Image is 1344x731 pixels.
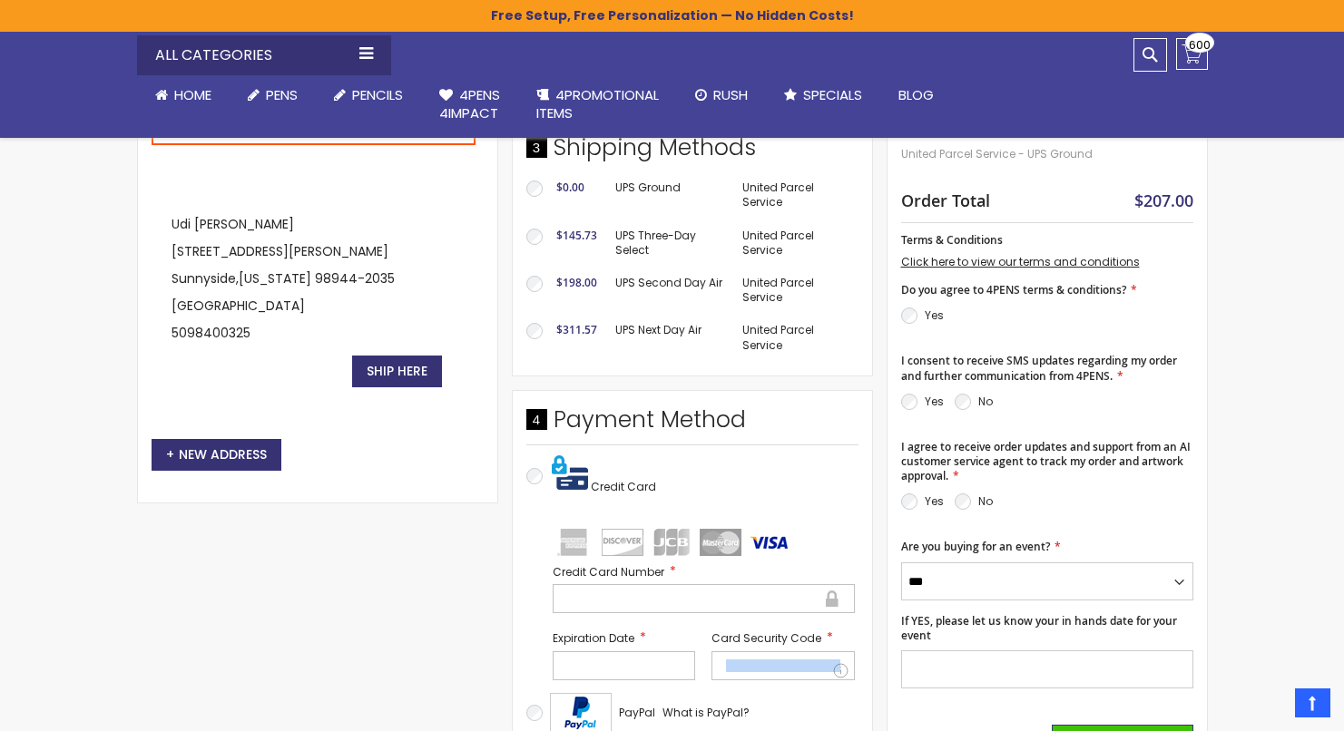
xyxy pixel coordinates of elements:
[526,132,858,172] div: Shipping Methods
[925,394,944,409] label: Yes
[749,529,790,556] img: visa
[880,75,952,115] a: Blog
[239,269,311,288] span: [US_STATE]
[766,75,880,115] a: Specials
[606,171,734,219] td: UPS Ground
[556,228,597,243] span: $145.73
[152,439,281,471] button: New Address
[602,529,643,556] img: discover
[552,454,588,491] img: Pay with credit card
[901,232,1003,248] span: Terms & Conditions
[556,275,597,290] span: $198.00
[901,353,1177,383] span: I consent to receive SMS updates regarding my order and further communication from 4PENS.
[733,267,858,314] td: United Parcel Service
[556,180,584,195] span: $0.00
[925,493,944,509] label: Yes
[606,314,734,361] td: UPS Next Day Air
[901,439,1191,483] span: I agree to receive order updates and support from an AI customer service agent to track my order ...
[352,356,442,387] button: Ship Here
[606,219,734,267] td: UPS Three-Day Select
[901,539,1050,554] span: Are you buying for an event?
[901,613,1177,643] span: If YES, please let us know your in hands date for your event
[1134,190,1193,211] span: $207.00
[230,75,316,115] a: Pens
[316,75,421,115] a: Pencils
[526,404,858,444] div: Payment Method
[651,529,692,556] img: jcb
[978,394,993,409] label: No
[733,314,858,361] td: United Parcel Service
[1194,682,1344,731] iframe: Google Customer Reviews
[166,445,267,463] span: New Address
[713,85,748,104] span: Rush
[536,85,659,122] span: 4PROMOTIONAL ITEMS
[553,629,696,647] label: Expiration Date
[352,85,403,104] span: Pencils
[1176,38,1208,70] a: 600
[439,85,500,122] span: 4Pens 4impact
[367,362,427,380] span: Ship Here
[553,563,855,580] label: Credit Card Number
[619,705,655,720] span: PayPal
[137,35,391,75] div: All Categories
[901,282,1126,297] span: Do you agree to 4PENS terms & conditions?
[700,529,741,556] img: mastercard
[978,493,993,509] label: No
[901,187,990,211] strong: Order Total
[677,75,766,115] a: Rush
[421,75,518,134] a: 4Pens4impact
[553,529,594,556] img: amex
[662,705,750,720] span: What is PayPal?
[1189,36,1211,54] span: 600
[137,75,230,115] a: Home
[606,267,734,314] td: UPS Second Day Air
[174,85,211,104] span: Home
[172,324,250,342] a: 5098400325
[925,307,944,323] label: Yes
[662,702,750,724] a: What is PayPal?
[266,85,298,104] span: Pens
[518,75,677,134] a: 4PROMOTIONALITEMS
[898,85,934,104] span: Blog
[901,138,1104,171] span: United Parcel Service - UPS Ground
[803,85,862,104] span: Specials
[556,322,597,337] span: $311.57
[152,190,476,407] div: Udi [PERSON_NAME] [STREET_ADDRESS][PERSON_NAME] Sunnyside , 98944-2035 [GEOGRAPHIC_DATA]
[901,254,1140,269] a: Click here to view our terms and conditions
[711,629,855,647] label: Card Security Code
[591,479,656,494] span: Credit Card
[733,219,858,267] td: United Parcel Service
[733,171,858,219] td: United Parcel Service
[824,588,840,609] div: Secure transaction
